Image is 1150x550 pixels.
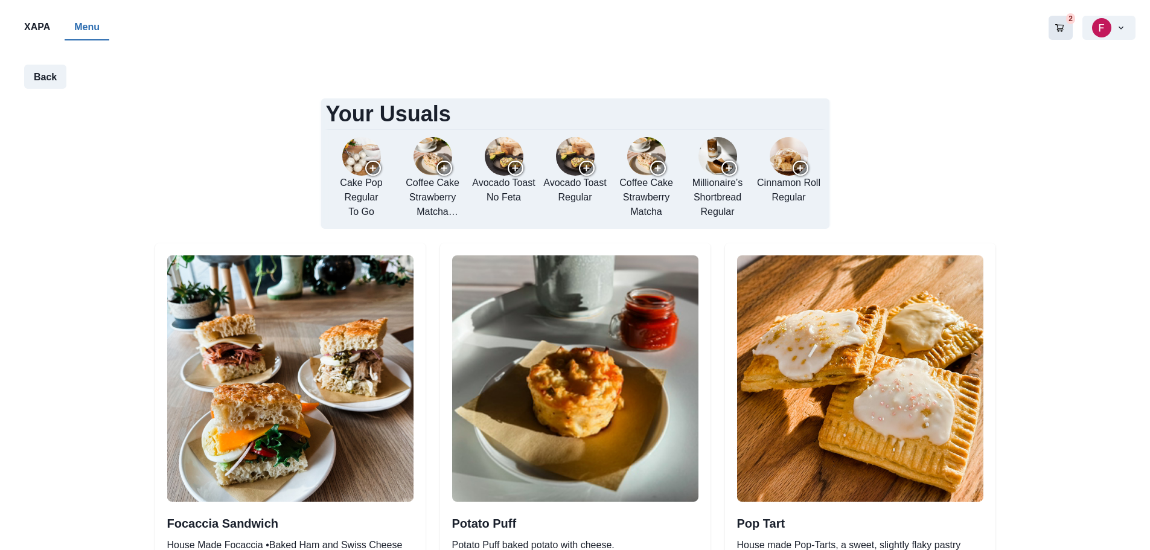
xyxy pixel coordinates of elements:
[757,176,820,205] p: Cinnamon Roll Regular
[472,176,535,205] p: Avocado Toast No Feta
[452,255,698,502] img: original.jpeg
[1082,16,1136,40] button: First Coast OMS Lake City
[414,137,452,176] img: original.jpeg
[400,137,466,222] div: add re-order Coffee Cake to cart
[613,176,680,219] p: Coffee Cake Strawberry Matcha
[556,137,595,176] img: original.jpeg
[627,137,666,176] img: original.jpeg
[542,137,609,222] div: add re-order Avocado Toast to cart
[452,516,698,531] h2: Potato Puff
[74,20,100,34] p: Menu
[471,137,537,222] div: add re-order Avocado Toast to cart
[342,137,381,176] img: original.jpeg
[400,176,466,219] p: Coffee Cake Strawberry Matcha
[324,101,827,127] h2: Your Usuals
[698,137,737,176] img: original.jpeg
[24,20,50,34] p: XAPA
[1066,13,1075,24] span: 2
[685,137,751,222] div: add re-order Millionaire’s Shortbread to cart
[167,516,414,531] h2: Focaccia Sandwich
[485,137,523,176] img: original.jpeg
[328,137,395,222] div: add re-order Cake Pop to cart
[348,206,374,217] span: To Go
[613,137,680,222] div: add re-order Coffee Cake to cart
[543,176,606,205] p: Avocado Toast Regular
[340,176,382,219] p: Cake Pop Regular
[167,255,414,502] img: original.jpeg
[737,255,983,502] img: original.jpeg
[24,65,66,89] button: Back
[1049,16,1073,40] button: Go to your shopping cart
[685,176,751,219] p: Millionaire’s Shortbread Regular
[737,516,983,531] h2: Pop Tart
[770,137,808,176] img: original.jpeg
[756,137,822,222] div: add re-order Cinnamon Roll to cart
